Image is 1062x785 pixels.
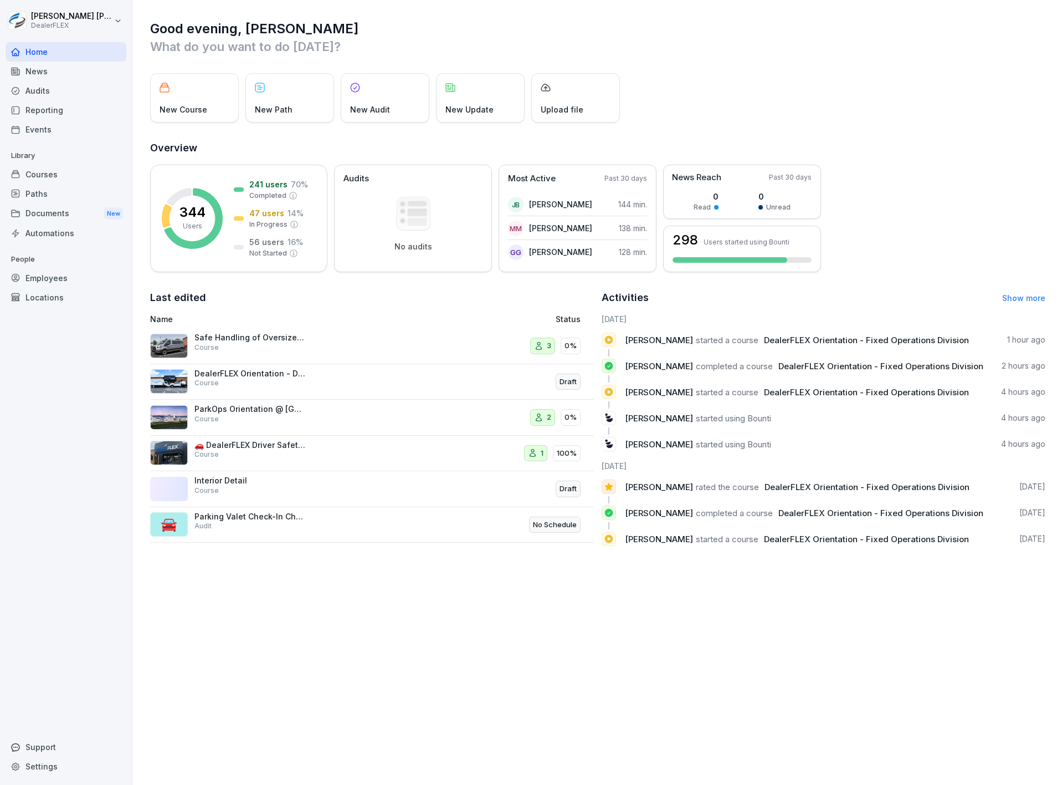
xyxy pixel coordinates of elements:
p: News Reach [672,171,721,184]
p: No audits [394,242,432,252]
a: Paths [6,184,126,203]
p: [PERSON_NAME] [529,222,592,234]
p: Audits [343,172,369,185]
p: Course [194,414,219,424]
div: Locations [6,288,126,307]
span: started a course [696,335,758,345]
a: Employees [6,268,126,288]
div: Events [6,120,126,139]
p: Status [556,313,581,325]
p: New Audit [350,104,390,115]
img: iylp24rw87ejcq0bh277qvmh.png [150,369,188,394]
p: 0% [565,340,577,351]
span: completed a course [696,361,773,371]
a: Courses [6,165,126,184]
a: Reporting [6,100,126,120]
p: 0% [565,412,577,423]
div: Support [6,737,126,757]
span: DealerFLEX Orientation - Fixed Operations Division [778,361,983,371]
p: 1 [541,448,543,459]
p: Past 30 days [604,174,647,183]
p: Read [694,202,711,212]
p: Name [150,313,428,325]
span: [PERSON_NAME] [625,361,693,371]
p: [DATE] [1019,533,1045,544]
a: Settings [6,757,126,776]
h2: Overview [150,140,1045,156]
p: 4 hours ago [1001,412,1045,424]
p: 138 min. [619,222,647,234]
a: Home [6,42,126,62]
p: Parking Valet Check-In Checklist [194,512,305,522]
p: In Progress [249,220,288,230]
a: ParkOps Orientation @ [GEOGRAPHIC_DATA]Course20% [150,400,594,436]
p: Course [194,450,219,460]
div: New [104,207,123,220]
p: Draft [560,483,577,495]
p: Users started using Bounti [704,238,789,246]
span: DealerFLEX Orientation - Fixed Operations Division [778,508,983,518]
span: started using Bounti [696,413,771,424]
p: ParkOps Orientation @ [GEOGRAPHIC_DATA] [194,404,305,414]
p: Course [194,378,219,388]
p: 4 hours ago [1001,386,1045,397]
span: DealerFLEX Orientation - Fixed Operations Division [765,482,969,492]
img: u6am29fli39xf7ggi0iab2si.png [150,334,188,358]
p: Completed [249,191,286,201]
p: Past 30 days [769,172,812,182]
h2: Activities [602,290,649,305]
p: Safe Handling of Oversized Vehicles [194,333,305,343]
a: Automations [6,223,126,243]
p: Audit [194,521,212,531]
p: 344 [179,206,206,219]
p: 70 % [291,179,308,190]
span: [PERSON_NAME] [625,335,693,345]
p: [DATE] [1019,481,1045,492]
h1: Good evening, [PERSON_NAME] [150,20,1045,38]
p: DealerFLEX Orientation - Detail Division [194,369,305,379]
h6: [DATE] [602,313,1045,325]
p: 56 users [249,236,284,248]
div: GG [508,244,524,260]
p: People [6,251,126,268]
h2: Last edited [150,290,594,305]
p: 3 [547,340,551,351]
a: 🚗 DealerFLEX Driver Safety Training & EvaluationCourse1100% [150,436,594,472]
img: da8qswpfqixsakdmmzotmdit.png [150,441,188,465]
p: Users [183,221,202,231]
img: nnqojl1deux5lw6n86ll0x7s.png [150,405,188,430]
p: 4 hours ago [1001,439,1045,450]
div: MM [508,221,524,236]
p: Course [194,343,219,353]
p: 144 min. [618,198,647,210]
p: Not Started [249,248,287,258]
p: 16 % [288,236,303,248]
h6: [DATE] [602,460,1045,472]
a: Safe Handling of Oversized VehiclesCourse30% [150,328,594,364]
span: started a course [696,534,758,544]
p: No Schedule [533,519,577,531]
span: [PERSON_NAME] [625,413,693,424]
p: Unread [766,202,791,212]
span: [PERSON_NAME] [625,508,693,518]
p: 241 users [249,179,288,190]
p: 2 hours ago [1002,360,1045,371]
p: [PERSON_NAME] [529,246,592,258]
span: started using Bounti [696,439,771,450]
span: rated the course [696,482,759,492]
p: Draft [560,376,577,388]
a: News [6,62,126,81]
p: 47 users [249,207,284,219]
a: 🚘Parking Valet Check-In ChecklistAuditNo Schedule [150,507,594,543]
div: Documents [6,203,126,224]
h3: 298 [673,233,698,247]
p: Course [194,486,219,496]
a: Audits [6,81,126,100]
